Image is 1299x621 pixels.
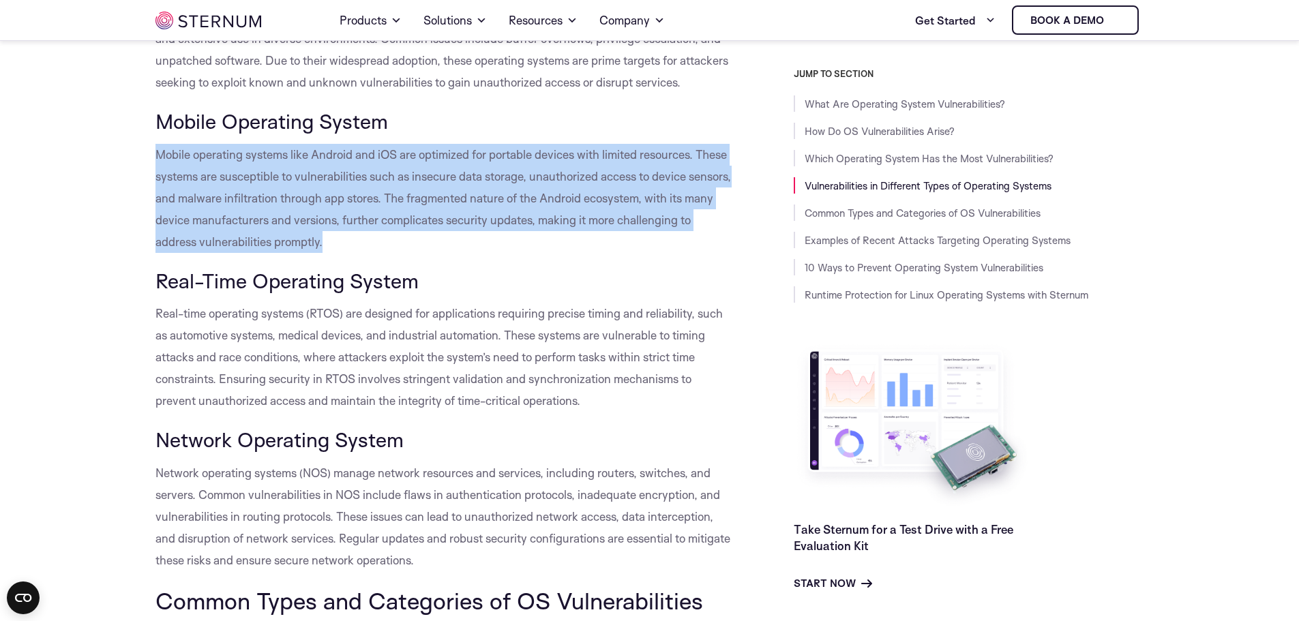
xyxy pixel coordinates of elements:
[805,261,1043,274] a: 10 Ways to Prevent Operating System Vulnerabilities
[805,125,955,138] a: How Do OS Vulnerabilities Arise?
[805,288,1088,301] a: Runtime Protection for Linux Operating Systems with Sternum
[805,179,1051,192] a: Vulnerabilities in Different Types of Operating Systems
[155,466,730,567] span: Network operating systems (NOS) manage network resources and services, including routers, switche...
[509,1,578,40] a: Resources
[794,341,1032,511] img: Take Sternum for a Test Drive with a Free Evaluation Kit
[1012,5,1139,35] a: Book a demo
[599,1,665,40] a: Company
[915,7,996,34] a: Get Started
[155,586,703,615] span: Common Types and Categories of OS Vulnerabilities
[794,68,1144,79] h3: JUMP TO SECTION
[155,147,731,249] span: Mobile operating systems like Android and iOS are optimized for portable devices with limited res...
[155,306,723,408] span: Real-time operating systems (RTOS) are designed for applications requiring precise timing and rel...
[805,207,1041,219] a: Common Types and Categories of OS Vulnerabilities
[805,152,1054,165] a: Which Operating System Has the Most Vulnerabilities?
[805,97,1005,110] a: What Are Operating System Vulnerabilities?
[794,522,1013,553] a: Take Sternum for a Test Drive with a Free Evaluation Kit
[155,108,388,134] span: Mobile Operating System
[794,575,872,592] a: Start Now
[340,1,402,40] a: Products
[423,1,487,40] a: Solutions
[805,234,1071,247] a: Examples of Recent Attacks Targeting Operating Systems
[7,581,40,614] button: Open CMP widget
[155,427,404,452] span: Network Operating System
[155,12,261,29] img: sternum iot
[155,268,419,293] span: Real-Time Operating System
[1109,15,1120,26] img: sternum iot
